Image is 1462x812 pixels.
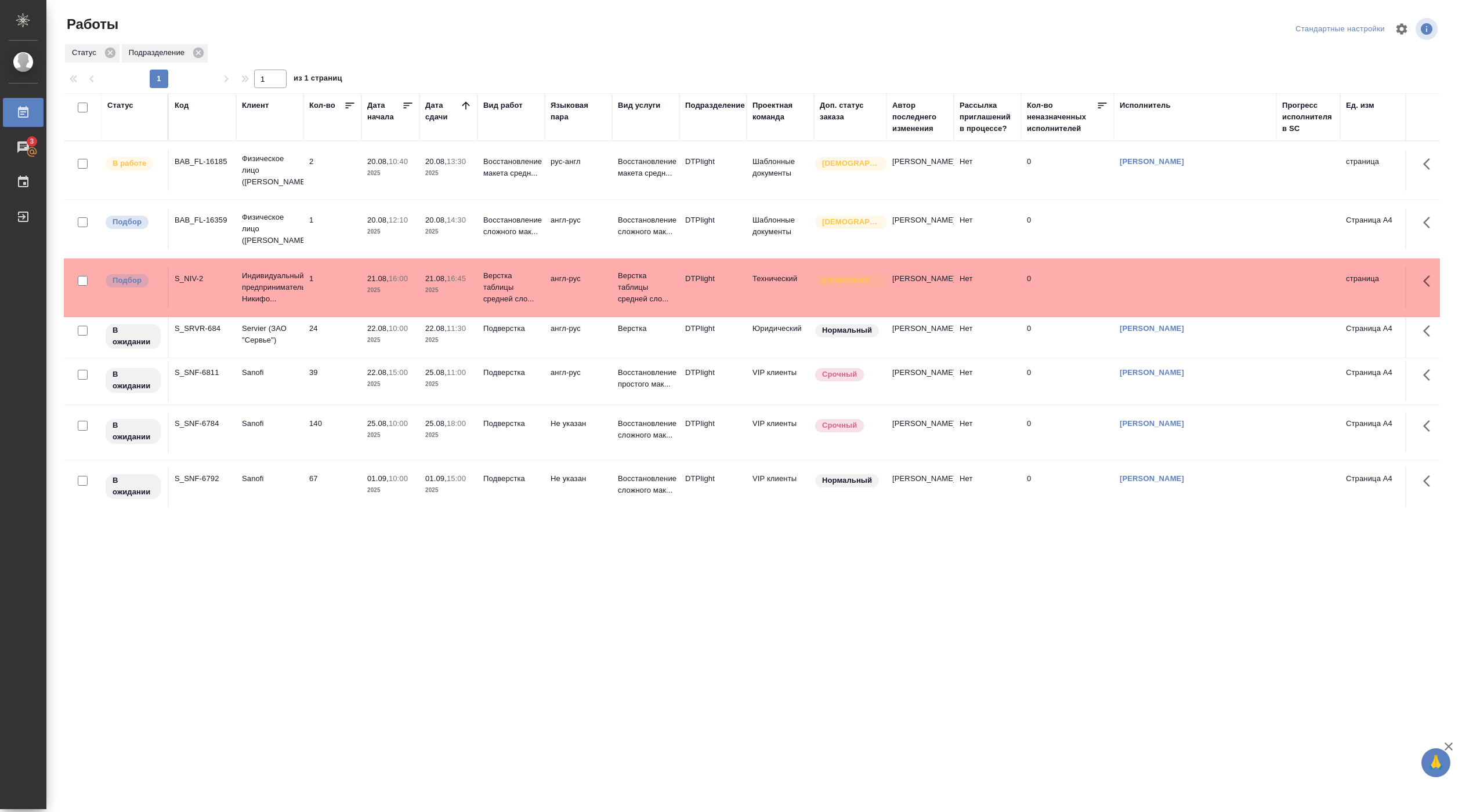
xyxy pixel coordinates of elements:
td: Нет [954,317,1021,358]
td: англ-рус [545,209,612,249]
p: 2025 [425,429,472,441]
td: VIP клиенты [747,361,814,402]
p: 2025 [425,168,472,179]
td: Страница А4 [1340,361,1407,402]
p: Servier (ЗАО "Сервье") [242,323,298,346]
td: DTPlight [679,267,747,308]
p: 10:00 [389,324,408,333]
td: Не указан [545,467,612,508]
td: 140 [303,412,361,453]
a: [PERSON_NAME] [1120,324,1184,333]
div: Рассылка приглашений в процессе? [960,100,1015,134]
p: 2025 [425,226,472,238]
p: 2025 [425,334,472,346]
p: 2025 [367,168,414,179]
button: Здесь прячутся важные кнопки [1416,209,1444,236]
p: 20.08, [425,157,447,166]
span: 3 [23,136,41,147]
p: 22.08, [367,368,389,377]
div: S_SRVR-684 [175,323,230,334]
p: Подверстка [483,473,539,485]
p: 2025 [367,226,414,238]
div: Дата начала [367,100,402,123]
p: 15:00 [447,474,466,483]
p: 13:30 [447,157,466,166]
td: 0 [1021,150,1114,191]
div: Подразделение [122,44,208,63]
div: Ед. изм [1346,100,1374,111]
td: Страница А4 [1340,317,1407,358]
td: страница [1340,267,1407,308]
td: 0 [1021,361,1114,402]
p: Срочный [822,369,857,380]
p: Подверстка [483,367,539,378]
td: Юридический [747,317,814,358]
td: Нет [954,467,1021,508]
div: Прогресс исполнителя в SC [1282,100,1334,134]
td: 2 [303,150,361,191]
div: Можно подбирать исполнителей [104,214,162,230]
p: 11:30 [447,324,466,333]
td: [PERSON_NAME] [886,412,954,453]
p: 20.08, [425,216,447,224]
div: Подразделение [685,100,745,111]
div: Исполнитель назначен, приступать к работе пока рано [104,418,162,445]
p: Срочный [822,420,857,431]
td: Нет [954,267,1021,308]
p: 18:00 [447,419,466,428]
td: Страница А4 [1340,412,1407,453]
p: Восстановление макета средн... [618,156,674,179]
td: 67 [303,467,361,508]
p: Верстка [618,323,674,334]
td: страница [1340,150,1407,191]
p: Нормальный [822,475,872,486]
p: 11:00 [447,368,466,377]
div: Исполнитель [1120,100,1171,111]
td: VIP клиенты [747,412,814,453]
p: Индивидуальный предприниматель Никифо... [242,270,298,305]
div: split button [1293,20,1388,38]
p: Физическое лицо ([PERSON_NAME]) [242,212,298,246]
button: Здесь прячутся важные кнопки [1416,467,1444,495]
button: Здесь прячутся важные кнопки [1416,361,1444,389]
p: В ожидании [113,420,154,443]
td: [PERSON_NAME] [886,150,954,191]
td: Шаблонные документы [747,209,814,249]
p: Восстановление макета средн... [483,156,539,179]
td: 24 [303,317,361,358]
td: DTPlight [679,412,747,453]
div: BAB_FL-16185 [175,156,230,168]
div: Вид услуги [618,100,661,111]
p: 22.08, [425,324,447,333]
div: Языковая пара [551,100,606,123]
td: Нет [954,209,1021,249]
div: Дата сдачи [425,100,460,123]
div: BAB_FL-16359 [175,214,230,226]
p: Подбор [113,216,142,228]
p: 2025 [367,485,414,496]
td: Нет [954,412,1021,453]
td: 0 [1021,267,1114,308]
p: 21.08, [425,274,447,283]
div: Проектная команда [752,100,808,123]
p: Подбор [113,275,142,286]
div: S_SNF-6792 [175,473,230,485]
td: рус-англ [545,150,612,191]
button: Здесь прячутся важные кнопки [1416,317,1444,345]
p: В работе [113,158,146,169]
p: Восстановление сложного мак... [618,418,674,441]
p: В ожидании [113,475,154,498]
p: 16:00 [389,274,408,283]
div: Вид работ [483,100,523,111]
td: 1 [303,267,361,308]
p: 01.09, [367,474,389,483]
p: Нормальный [822,325,872,336]
div: Код [175,100,189,111]
p: Верстка таблицы средней сло... [483,270,539,305]
div: Доп. статус заказа [820,100,881,123]
p: 25.08, [425,368,447,377]
td: [PERSON_NAME] [886,317,954,358]
p: 22.08, [367,324,389,333]
p: Восстановление сложного мак... [618,214,674,238]
button: 🙏 [1421,748,1450,777]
